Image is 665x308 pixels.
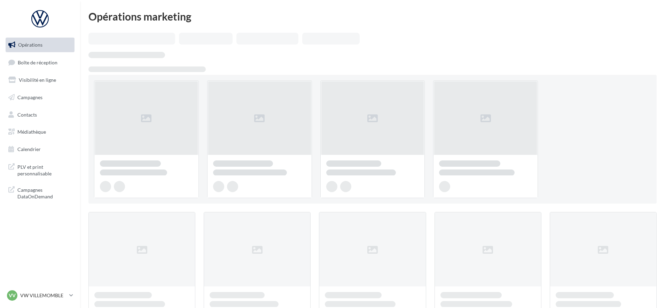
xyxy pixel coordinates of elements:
a: Médiathèque [4,125,76,139]
a: Visibilité en ligne [4,73,76,87]
span: Campagnes DataOnDemand [17,185,72,200]
a: Boîte de réception [4,55,76,70]
p: VW VILLEMOMBLE [20,292,66,299]
span: Opérations [18,42,42,48]
span: Boîte de réception [18,59,57,65]
a: Calendrier [4,142,76,157]
span: Médiathèque [17,129,46,135]
a: Contacts [4,108,76,122]
div: Opérations marketing [88,11,657,22]
a: VV VW VILLEMOMBLE [6,289,75,302]
a: Opérations [4,38,76,52]
span: PLV et print personnalisable [17,162,72,177]
a: Campagnes [4,90,76,105]
span: VV [9,292,16,299]
span: Calendrier [17,146,41,152]
a: PLV et print personnalisable [4,159,76,180]
span: Campagnes [17,94,42,100]
span: Visibilité en ligne [19,77,56,83]
span: Contacts [17,111,37,117]
a: Campagnes DataOnDemand [4,182,76,203]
